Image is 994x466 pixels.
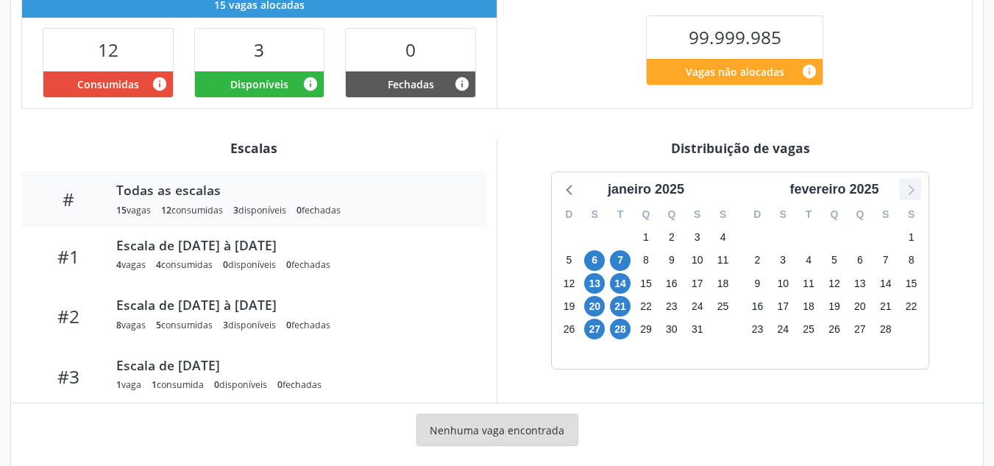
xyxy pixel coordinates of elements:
div: Q [847,203,873,226]
span: domingo, 12 de janeiro de 2025 [558,273,579,294]
span: domingo, 5 de janeiro de 2025 [558,250,579,271]
span: 1 [116,378,121,391]
div: S [898,203,924,226]
div: disponíveis [233,204,286,216]
span: quarta-feira, 5 de fevereiro de 2025 [824,250,845,271]
div: Q [633,203,659,226]
span: sexta-feira, 7 de fevereiro de 2025 [876,250,896,271]
div: Q [658,203,684,226]
span: 3 [223,319,228,331]
i: Vagas alocadas e sem marcações associadas [302,76,319,92]
i: Quantidade de vagas restantes do teto de vagas [801,63,817,80]
div: vagas [116,258,146,271]
span: 15 [116,204,127,216]
span: segunda-feira, 20 de janeiro de 2025 [584,296,605,317]
div: consumidas [156,258,213,271]
div: Todas as escalas [116,182,466,198]
span: quarta-feira, 29 de janeiro de 2025 [636,319,656,339]
span: quarta-feira, 12 de fevereiro de 2025 [824,273,845,294]
div: Q [822,203,848,226]
div: Distribuição de vagas [508,140,973,156]
span: sexta-feira, 24 de janeiro de 2025 [687,296,708,317]
span: quarta-feira, 8 de janeiro de 2025 [636,250,656,271]
div: fechadas [286,319,330,331]
div: consumida [152,378,204,391]
div: disponíveis [223,319,276,331]
i: Vagas alocadas que possuem marcações associadas [152,76,168,92]
span: domingo, 9 de fevereiro de 2025 [747,273,767,294]
span: 0 [286,258,291,271]
span: sábado, 1 de fevereiro de 2025 [901,227,922,248]
span: 12 [98,38,118,62]
div: S [770,203,796,226]
span: sexta-feira, 21 de fevereiro de 2025 [876,296,896,317]
span: sábado, 25 de janeiro de 2025 [713,296,734,317]
span: sexta-feira, 17 de janeiro de 2025 [687,273,708,294]
div: Nenhuma vaga encontrada [416,414,578,446]
span: domingo, 23 de fevereiro de 2025 [747,319,767,339]
span: quinta-feira, 20 de fevereiro de 2025 [850,296,870,317]
div: #1 [32,246,106,267]
span: 1 [152,378,157,391]
span: sábado, 22 de fevereiro de 2025 [901,296,922,317]
span: 0 [286,319,291,331]
span: segunda-feira, 13 de janeiro de 2025 [584,273,605,294]
div: S [684,203,710,226]
span: 99.999.985 [689,25,781,49]
span: quinta-feira, 2 de janeiro de 2025 [661,227,682,248]
span: Fechadas [388,77,434,92]
span: terça-feira, 4 de fevereiro de 2025 [798,250,819,271]
span: sexta-feira, 14 de fevereiro de 2025 [876,273,896,294]
span: 0 [297,204,302,216]
span: quinta-feira, 30 de janeiro de 2025 [661,319,682,339]
span: quarta-feira, 19 de fevereiro de 2025 [824,296,845,317]
span: 0 [214,378,219,391]
span: quarta-feira, 22 de janeiro de 2025 [636,296,656,317]
span: segunda-feira, 27 de janeiro de 2025 [584,319,605,339]
div: disponíveis [223,258,276,271]
div: vagas [116,319,146,331]
span: 3 [254,38,264,62]
span: 3 [233,204,238,216]
span: 0 [223,258,228,271]
div: disponíveis [214,378,267,391]
span: terça-feira, 7 de janeiro de 2025 [610,250,631,271]
div: Escala de [DATE] à [DATE] [116,297,466,313]
span: sábado, 4 de janeiro de 2025 [713,227,734,248]
div: fechadas [297,204,341,216]
span: domingo, 19 de janeiro de 2025 [558,296,579,317]
span: sexta-feira, 28 de fevereiro de 2025 [876,319,896,339]
span: domingo, 2 de fevereiro de 2025 [747,250,767,271]
span: segunda-feira, 17 de fevereiro de 2025 [773,296,793,317]
div: S [582,203,608,226]
span: 0 [277,378,283,391]
i: Vagas alocadas e sem marcações associadas que tiveram sua disponibilidade fechada [454,76,470,92]
span: quarta-feira, 1 de janeiro de 2025 [636,227,656,248]
span: quinta-feira, 23 de janeiro de 2025 [661,296,682,317]
div: consumidas [156,319,213,331]
div: Escalas [21,140,486,156]
div: consumidas [161,204,223,216]
div: D [556,203,582,226]
span: 8 [116,319,121,331]
span: quinta-feira, 6 de fevereiro de 2025 [850,250,870,271]
span: sexta-feira, 10 de janeiro de 2025 [687,250,708,271]
span: quinta-feira, 9 de janeiro de 2025 [661,250,682,271]
span: quarta-feira, 15 de janeiro de 2025 [636,273,656,294]
span: sábado, 18 de janeiro de 2025 [713,273,734,294]
span: 5 [156,319,161,331]
span: 4 [116,258,121,271]
div: fevereiro 2025 [784,180,884,200]
div: S [873,203,898,226]
span: Disponíveis [230,77,288,92]
span: terça-feira, 28 de janeiro de 2025 [610,319,631,339]
span: segunda-feira, 24 de fevereiro de 2025 [773,319,793,339]
span: domingo, 16 de fevereiro de 2025 [747,296,767,317]
span: quinta-feira, 27 de fevereiro de 2025 [850,319,870,339]
span: segunda-feira, 6 de janeiro de 2025 [584,250,605,271]
div: T [796,203,822,226]
div: vagas [116,204,151,216]
span: sexta-feira, 3 de janeiro de 2025 [687,227,708,248]
span: quinta-feira, 16 de janeiro de 2025 [661,273,682,294]
span: 4 [156,258,161,271]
